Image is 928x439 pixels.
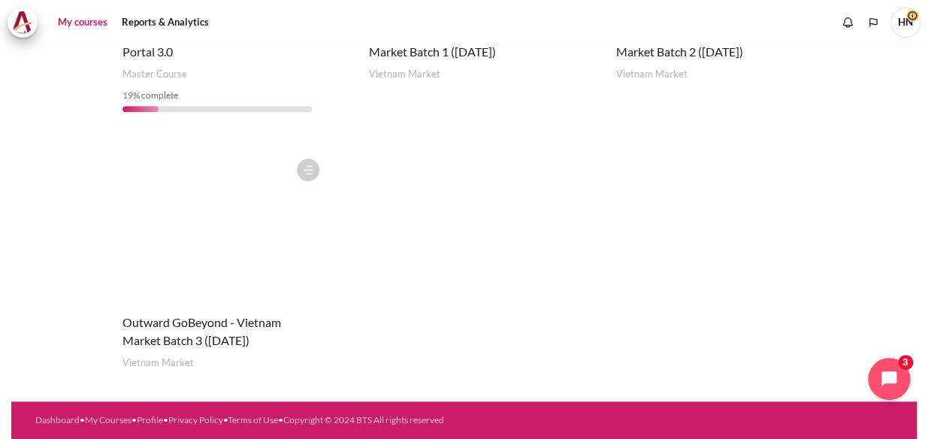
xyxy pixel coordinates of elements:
a: Terms of Use [228,414,278,425]
a: Architeck Architeck [8,8,45,38]
a: Reports & Analytics [116,8,214,38]
a: Copyright © 2024 BTS All rights reserved [283,414,444,425]
a: User menu [890,8,920,38]
div: % complete [122,89,313,102]
a: My courses [53,8,113,38]
span: Vietnam Market [369,67,440,82]
span: 19 [122,89,133,101]
span: Vietnam Market [122,356,194,371]
span: Master Course [122,67,187,82]
a: My Courses [85,414,131,425]
span: Vietnam Market [616,67,688,82]
a: Profile [137,414,163,425]
a: Outward GoBeyond - Vietnam Market Batch 3 ([DATE]) [122,315,281,347]
span: HN [890,8,920,38]
img: Architeck [12,11,33,34]
a: Dashboard [35,414,80,425]
div: Show notification window with no new notifications [836,11,859,34]
div: • • • • • [35,413,506,427]
button: Languages [862,11,884,34]
a: Privacy Policy [168,414,223,425]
